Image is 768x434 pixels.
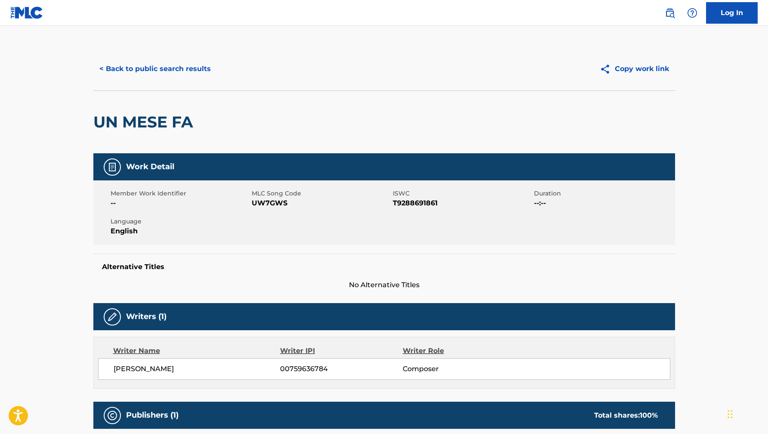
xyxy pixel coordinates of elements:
[111,217,250,226] span: Language
[280,346,403,356] div: Writer IPI
[661,4,679,22] a: Public Search
[107,410,117,421] img: Publishers
[102,263,666,271] h5: Alternative Titles
[594,58,675,80] button: Copy work link
[280,364,402,374] span: 00759636784
[93,280,675,290] span: No Alternative Titles
[107,312,117,322] img: Writers
[126,410,179,420] h5: Publishers (1)
[93,58,217,80] button: < Back to public search results
[252,198,391,208] span: UW7GWS
[126,162,174,172] h5: Work Detail
[534,189,673,198] span: Duration
[665,8,675,18] img: search
[393,198,532,208] span: T9288691861
[111,198,250,208] span: --
[393,189,532,198] span: ISWC
[403,364,514,374] span: Composer
[684,4,701,22] div: Help
[111,226,250,236] span: English
[252,189,391,198] span: MLC Song Code
[107,162,117,172] img: Work Detail
[594,410,658,421] div: Total shares:
[728,401,733,427] div: Drag
[111,189,250,198] span: Member Work Identifier
[600,64,615,74] img: Copy work link
[114,364,281,374] span: [PERSON_NAME]
[113,346,281,356] div: Writer Name
[403,346,514,356] div: Writer Role
[725,393,768,434] iframe: Chat Widget
[10,6,43,19] img: MLC Logo
[93,112,197,132] h2: UN MESE FA
[706,2,758,24] a: Log In
[687,8,697,18] img: help
[640,411,658,419] span: 100 %
[126,312,167,322] h5: Writers (1)
[534,198,673,208] span: --:--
